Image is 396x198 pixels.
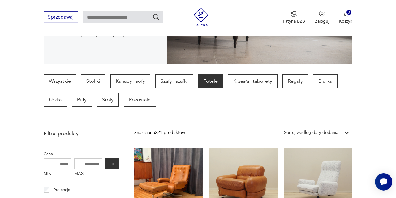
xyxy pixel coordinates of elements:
p: Zaloguj [315,18,329,24]
div: Znaleziono 221 produktów [134,129,185,136]
button: OK [105,158,119,169]
p: Cena [44,151,119,157]
a: Regały [282,74,308,88]
img: Patyna - sklep z meblami i dekoracjami vintage [192,7,210,26]
a: Łóżka [44,93,67,107]
iframe: Smartsupp widget button [375,173,392,191]
img: Ikona medalu [291,11,297,17]
a: Szafy i szafki [155,74,193,88]
button: 0Koszyk [339,11,352,24]
p: Filtruj produkty [44,130,119,137]
p: Patyna B2B [283,18,305,24]
a: Wszystkie [44,74,76,88]
div: Sortuj według daty dodania [284,129,338,136]
a: Pozostałe [124,93,156,107]
label: MAX [74,169,102,179]
button: Sprzedawaj [44,11,78,23]
p: Koszyk [339,18,352,24]
a: Sprzedawaj [44,15,78,20]
label: MIN [44,169,71,179]
button: Szukaj [153,13,160,21]
a: Kanapy i sofy [110,74,150,88]
a: Stoliki [81,74,105,88]
p: Promocja [53,187,70,193]
a: Krzesła i taborety [228,74,278,88]
a: Stoły [97,93,119,107]
a: Fotele [198,74,223,88]
button: Zaloguj [315,11,329,24]
button: Patyna B2B [283,11,305,24]
img: Ikona koszyka [343,11,349,17]
a: Ikona medaluPatyna B2B [283,11,305,24]
a: Pufy [72,93,92,107]
img: Ikonka użytkownika [319,11,325,17]
a: Biurka [313,74,338,88]
div: 0 [346,10,352,15]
